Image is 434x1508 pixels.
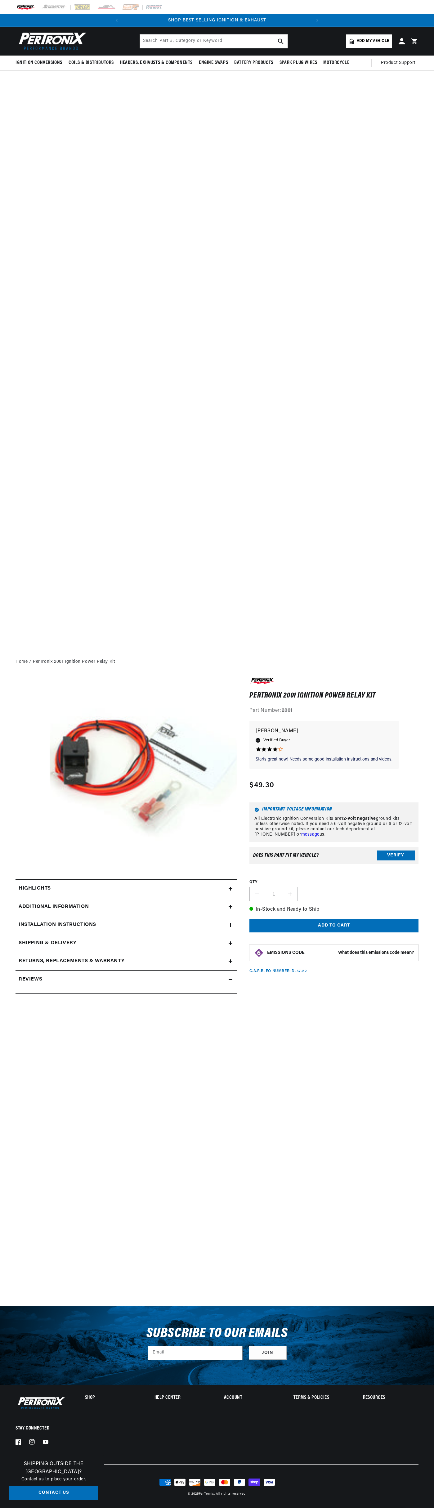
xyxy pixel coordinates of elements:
strong: 12-volt negative [341,816,376,821]
button: Add to cart [249,919,418,933]
h3: Shipping Outside the [GEOGRAPHIC_DATA]? [9,1460,98,1476]
strong: What does this emissions code mean? [338,950,414,955]
button: EMISSIONS CODEWhat does this emissions code mean? [267,950,414,956]
h1: PerTronix 2001 Ignition Power Relay Kit [249,693,418,699]
p: All Electronic Ignition Conversion Kits are ground kits unless otherwise noted. If you need a 6-v... [254,816,414,837]
a: Home [16,658,28,665]
summary: Product Support [381,56,418,70]
h6: Important Voltage Information [254,807,414,812]
img: Pertronix [16,1396,65,1411]
p: Starts great now! Needs some good installation instructions and videos. [256,756,392,763]
h2: Installation instructions [19,921,96,929]
span: $49.30 [249,780,274,791]
summary: Headers, Exhausts & Components [117,56,196,70]
button: Translation missing: en.sections.announcements.previous_announcement [110,14,123,27]
h2: Returns, Replacements & Warranty [19,957,124,965]
summary: Highlights [16,880,237,898]
p: [PERSON_NAME] [256,727,392,736]
summary: Battery Products [231,56,276,70]
h3: Subscribe to our emails [146,1328,288,1340]
span: Ignition Conversions [16,60,62,66]
a: message [301,832,320,837]
summary: Reviews [16,971,237,989]
h2: Shipping & Delivery [19,939,76,947]
p: Contact us to place your order. [9,1476,98,1483]
summary: Returns, Replacements & Warranty [16,952,237,970]
summary: Engine Swaps [196,56,231,70]
p: C.A.R.B. EO Number: D-57-22 [249,969,307,974]
summary: Account [224,1396,280,1400]
span: Battery Products [234,60,273,66]
summary: Help Center [154,1396,210,1400]
img: Pertronix [16,30,87,52]
span: Verified Buyer [263,737,290,744]
input: Search Part #, Category or Keyword [140,34,288,48]
p: Stay Connected [16,1425,65,1432]
button: search button [274,34,288,48]
span: Product Support [381,60,415,66]
summary: Installation instructions [16,916,237,934]
summary: Coils & Distributors [65,56,117,70]
span: Engine Swaps [199,60,228,66]
a: Add my vehicle [346,34,392,48]
label: QTY [249,880,418,885]
summary: Additional Information [16,898,237,916]
summary: Motorcycle [320,56,352,70]
button: Subscribe [249,1346,287,1360]
div: Part Number: [249,707,418,715]
div: Does This part fit My vehicle? [253,853,319,858]
button: Translation missing: en.sections.announcements.next_announcement [311,14,324,27]
button: Verify [377,850,415,860]
span: Motorcycle [323,60,349,66]
strong: 2001 [282,708,293,713]
span: Add my vehicle [357,38,389,44]
summary: Shipping & Delivery [16,934,237,952]
input: Email [148,1346,242,1360]
small: All rights reserved. [216,1492,246,1496]
div: Announcement [123,17,311,24]
media-gallery: Gallery Viewer [16,676,237,867]
strong: EMISSIONS CODE [267,950,305,955]
a: PerTronix [199,1492,214,1496]
small: © 2025 . [188,1492,215,1496]
a: SHOP BEST SELLING IGNITION & EXHAUST [168,18,266,23]
span: Spark Plug Wires [280,60,317,66]
nav: breadcrumbs [16,658,418,665]
span: Headers, Exhausts & Components [120,60,193,66]
a: PerTronix 2001 Ignition Power Relay Kit [33,658,115,665]
summary: Spark Plug Wires [276,56,320,70]
p: In-Stock and Ready to Ship [249,906,418,914]
h2: Highlights [19,885,51,893]
summary: Resources [363,1396,418,1400]
h2: Additional Information [19,903,89,911]
summary: Terms & policies [293,1396,349,1400]
a: Contact Us [9,1486,98,1500]
summary: Ignition Conversions [16,56,65,70]
span: Coils & Distributors [69,60,114,66]
h2: Reviews [19,976,42,984]
div: 1 of 2 [123,17,311,24]
summary: Shop [85,1396,141,1400]
img: Emissions code [254,948,264,958]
